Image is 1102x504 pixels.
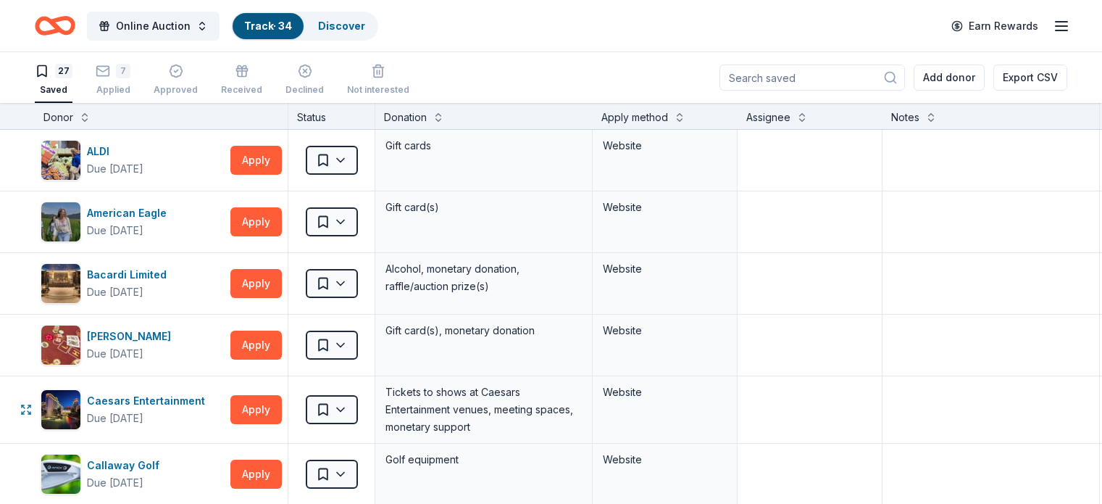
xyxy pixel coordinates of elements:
button: Apply [230,395,282,424]
button: 7Applied [96,58,130,103]
button: Declined [285,58,324,103]
button: Image for Bacardi LimitedBacardi LimitedDue [DATE] [41,263,225,304]
button: Image for Caesars EntertainmentCaesars EntertainmentDue [DATE] [41,389,225,430]
button: Apply [230,146,282,175]
div: Saved [35,84,72,96]
div: Applied [96,84,130,96]
div: Approved [154,84,198,96]
div: Website [603,322,727,339]
button: Export CSV [993,65,1067,91]
div: ALDI [87,143,143,160]
div: Due [DATE] [87,345,143,363]
div: Assignee [746,109,790,126]
button: Image for ALDI ALDIDue [DATE] [41,140,225,181]
div: 27 [55,64,72,78]
div: Website [603,260,727,278]
a: Home [35,9,75,43]
div: Website [603,199,727,216]
div: [PERSON_NAME] [87,328,177,345]
button: Apply [230,269,282,298]
img: Image for American Eagle [41,202,80,241]
img: Image for Boyd Gaming [41,326,80,365]
button: Not interested [347,58,409,103]
div: Tickets to shows at Caesars Entertainment venues, meeting spaces, monetary support [384,382,583,437]
a: Earn Rewards [943,13,1047,39]
div: Caesars Entertainment [87,392,211,410]
div: Not interested [347,84,409,96]
div: Golf equipment [384,450,583,470]
button: Add donor [914,65,985,91]
button: Image for American EagleAmerican EagleDue [DATE] [41,202,225,242]
div: Gift cards [384,136,583,156]
button: Received [221,58,262,103]
img: Image for Caesars Entertainment [41,390,80,429]
div: Apply method [601,109,668,126]
a: Track· 34 [244,20,292,32]
button: Online Auction [87,12,220,41]
div: Due [DATE] [87,160,143,178]
button: 27Saved [35,58,72,103]
img: Image for Callaway Golf [41,455,80,494]
button: Track· 34Discover [231,12,378,41]
button: Apply [230,207,282,236]
div: Due [DATE] [87,474,143,492]
div: Status [288,103,375,129]
div: Website [603,137,727,154]
input: Search saved [719,65,905,91]
button: Apply [230,331,282,360]
button: Image for Boyd Gaming[PERSON_NAME]Due [DATE] [41,325,225,365]
div: Donor [43,109,73,126]
div: Declined [285,84,324,96]
img: Image for Bacardi Limited [41,264,80,303]
div: 7 [116,64,130,78]
span: Online Auction [116,17,191,35]
div: Website [603,451,727,468]
div: Due [DATE] [87,410,143,427]
div: Website [603,384,727,401]
div: Received [221,84,262,96]
div: Notes [891,109,919,126]
div: Alcohol, monetary donation, raffle/auction prize(s) [384,259,583,297]
div: Bacardi Limited [87,266,172,284]
div: Gift card(s) [384,197,583,218]
button: Approved [154,58,198,103]
div: Donation [384,109,427,126]
button: Apply [230,460,282,489]
div: American Eagle [87,205,172,222]
button: Image for Callaway GolfCallaway GolfDue [DATE] [41,454,225,495]
div: Callaway Golf [87,457,165,474]
img: Image for ALDI [41,141,80,180]
div: Due [DATE] [87,222,143,239]
div: Due [DATE] [87,284,143,301]
div: Gift card(s), monetary donation [384,321,583,341]
a: Discover [318,20,365,32]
